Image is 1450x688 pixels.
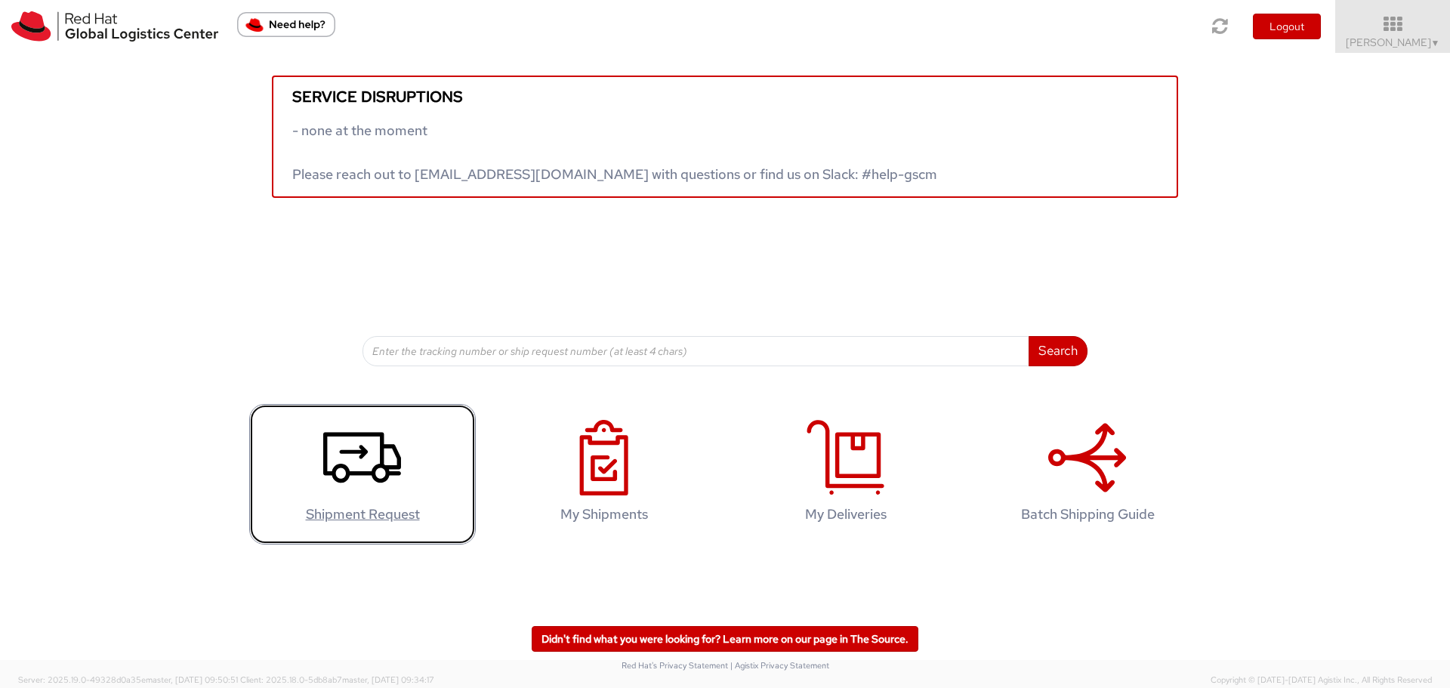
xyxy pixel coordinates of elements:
[1346,35,1440,49] span: [PERSON_NAME]
[730,660,829,671] a: | Agistix Privacy Statement
[342,674,434,685] span: master, [DATE] 09:34:17
[265,507,460,522] h4: Shipment Request
[507,507,702,522] h4: My Shipments
[240,674,434,685] span: Client: 2025.18.0-5db8ab7
[11,11,218,42] img: rh-logistics-00dfa346123c4ec078e1.svg
[237,12,335,37] button: Need help?
[974,404,1201,545] a: Batch Shipping Guide
[146,674,238,685] span: master, [DATE] 09:50:51
[292,122,937,183] span: - none at the moment Please reach out to [EMAIL_ADDRESS][DOMAIN_NAME] with questions or find us o...
[362,336,1029,366] input: Enter the tracking number or ship request number (at least 4 chars)
[292,88,1158,105] h5: Service disruptions
[622,660,728,671] a: Red Hat's Privacy Statement
[733,404,959,545] a: My Deliveries
[491,404,717,545] a: My Shipments
[1253,14,1321,39] button: Logout
[748,507,943,522] h4: My Deliveries
[249,404,476,545] a: Shipment Request
[990,507,1185,522] h4: Batch Shipping Guide
[532,626,918,652] a: Didn't find what you were looking for? Learn more on our page in The Source.
[272,76,1178,198] a: Service disruptions - none at the moment Please reach out to [EMAIL_ADDRESS][DOMAIN_NAME] with qu...
[1211,674,1432,686] span: Copyright © [DATE]-[DATE] Agistix Inc., All Rights Reserved
[18,674,238,685] span: Server: 2025.19.0-49328d0a35e
[1029,336,1087,366] button: Search
[1431,37,1440,49] span: ▼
